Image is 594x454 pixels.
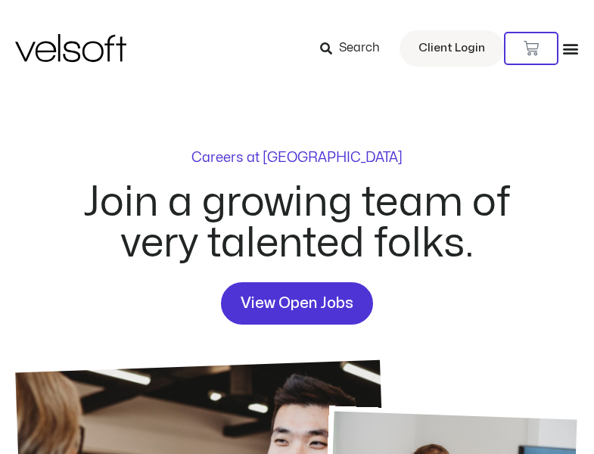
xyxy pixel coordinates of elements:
[339,39,380,58] span: Search
[418,39,485,58] span: Client Login
[66,182,529,264] h2: Join a growing team of very talented folks.
[15,34,126,62] img: Velsoft Training Materials
[320,36,390,61] a: Search
[191,151,403,165] p: Careers at [GEOGRAPHIC_DATA]
[221,282,373,325] a: View Open Jobs
[562,40,579,57] div: Menu Toggle
[400,30,504,67] a: Client Login
[241,291,353,316] span: View Open Jobs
